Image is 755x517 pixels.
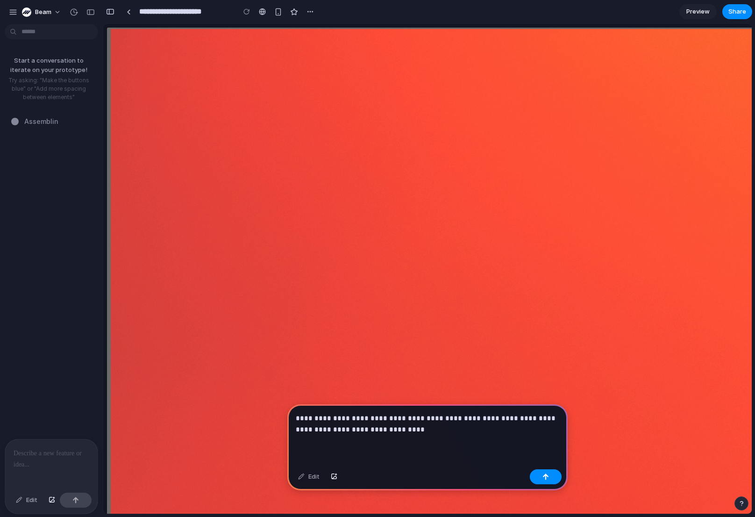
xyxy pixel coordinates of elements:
button: beam [18,5,66,20]
button: Share [722,4,752,19]
span: beam [35,7,51,17]
p: Start a conversation to iterate on your prototype! [4,56,93,74]
span: Share [728,7,746,16]
span: Assemblin [24,116,58,126]
span: Preview [686,7,710,16]
a: Preview [679,4,717,19]
p: Try asking: "Make the buttons blue" or "Add more spacing between elements" [4,76,93,101]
